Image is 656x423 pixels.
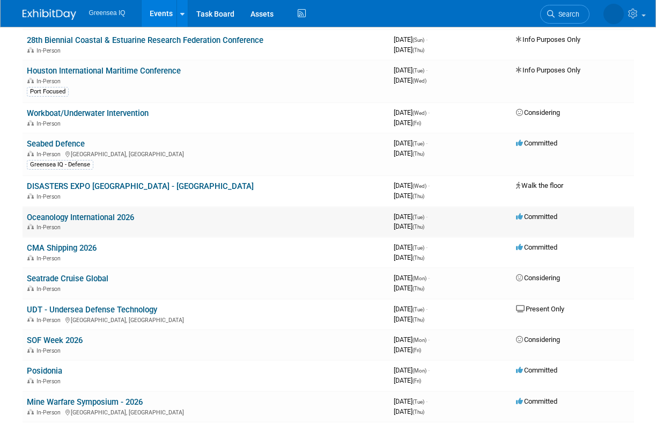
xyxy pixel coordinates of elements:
span: (Fri) [412,347,421,353]
span: Committed [516,366,557,374]
span: [DATE] [394,366,430,374]
img: In-Person Event [27,120,34,126]
img: In-Person Event [27,347,34,353]
a: Oceanology International 2026 [27,213,134,222]
span: (Mon) [412,275,426,281]
span: Info Purposes Only [516,35,580,43]
img: In-Person Event [27,47,34,53]
span: (Thu) [412,255,424,261]
span: (Wed) [412,183,426,189]
span: - [428,366,430,374]
span: In-Person [36,47,64,54]
span: - [426,35,427,43]
span: [DATE] [394,336,430,344]
span: In-Person [36,120,64,127]
span: Search [555,10,579,18]
span: (Thu) [412,409,424,415]
span: (Thu) [412,317,424,323]
span: Considering [516,336,560,344]
span: [DATE] [394,213,427,221]
span: In-Person [36,193,64,200]
span: Walk the floor [516,181,563,189]
span: [DATE] [394,376,421,384]
span: (Fri) [412,378,421,384]
img: In-Person Event [27,378,34,383]
span: (Thu) [412,224,424,230]
img: In-Person Event [27,286,34,291]
span: - [428,336,430,344]
span: In-Person [36,151,64,158]
span: (Mon) [412,368,426,374]
div: Port Focused [27,87,69,97]
span: In-Person [36,378,64,385]
span: [DATE] [394,46,424,54]
a: Workboat/Underwater Intervention [27,108,149,118]
span: Committed [516,213,557,221]
span: Considering [516,274,560,282]
span: [DATE] [394,139,427,147]
span: [DATE] [394,243,427,251]
span: [DATE] [394,192,424,200]
span: (Thu) [412,286,424,291]
span: (Tue) [412,68,424,74]
span: (Sun) [412,37,424,43]
span: (Tue) [412,141,424,147]
div: [GEOGRAPHIC_DATA], [GEOGRAPHIC_DATA] [27,149,385,158]
a: Seabed Defence [27,139,85,149]
a: DISASTERS EXPO [GEOGRAPHIC_DATA] - [GEOGRAPHIC_DATA] [27,181,254,191]
span: - [426,66,427,74]
span: [DATE] [394,407,424,415]
a: SOF Week 2026 [27,336,83,345]
a: 28th Biennial Coastal & Estuarine Research Federation Conference [27,35,263,45]
img: Dawn D'Angelillo [603,4,624,24]
img: In-Person Event [27,255,34,260]
span: - [426,213,427,221]
div: [GEOGRAPHIC_DATA], [GEOGRAPHIC_DATA] [27,315,385,324]
span: (Wed) [412,110,426,116]
span: - [428,181,430,189]
span: In-Person [36,409,64,416]
a: UDT - Undersea Defense Technology [27,305,157,315]
span: [DATE] [394,76,426,84]
span: - [428,274,430,282]
span: [DATE] [394,66,427,74]
span: In-Person [36,224,64,231]
span: (Thu) [412,151,424,157]
a: Seatrade Cruise Global [27,274,108,283]
span: [DATE] [394,108,430,116]
span: [DATE] [394,346,421,354]
span: (Mon) [412,337,426,343]
span: - [426,139,427,147]
div: [GEOGRAPHIC_DATA], [GEOGRAPHIC_DATA] [27,407,385,416]
span: In-Person [36,317,64,324]
span: (Tue) [412,245,424,251]
img: In-Person Event [27,317,34,322]
span: - [426,243,427,251]
span: [DATE] [394,315,424,323]
span: [DATE] [394,35,427,43]
span: - [426,305,427,313]
span: In-Person [36,78,64,85]
span: (Tue) [412,399,424,405]
img: In-Person Event [27,193,34,199]
span: Committed [516,243,557,251]
a: Posidonia [27,366,62,376]
span: - [426,397,427,405]
span: Info Purposes Only [516,66,580,74]
span: [DATE] [394,274,430,282]
a: Search [540,5,589,24]
a: Houston International Maritime Conference [27,66,181,76]
span: (Thu) [412,47,424,53]
span: (Wed) [412,78,426,84]
span: [DATE] [394,284,424,292]
span: Committed [516,397,557,405]
span: (Tue) [412,307,424,312]
span: In-Person [36,286,64,293]
img: In-Person Event [27,409,34,414]
img: In-Person Event [27,224,34,229]
span: (Thu) [412,193,424,199]
span: (Tue) [412,214,424,220]
span: - [428,108,430,116]
img: In-Person Event [27,78,34,83]
span: Committed [516,139,557,147]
